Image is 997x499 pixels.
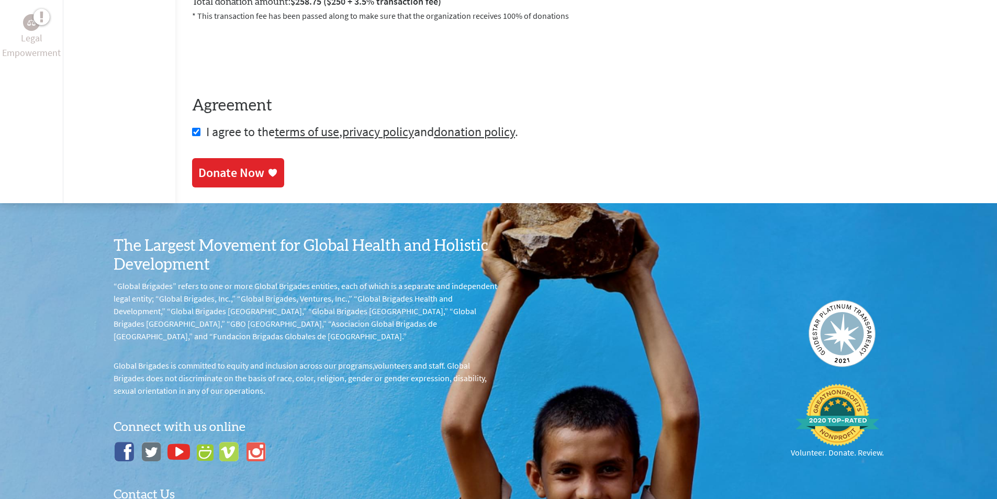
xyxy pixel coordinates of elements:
[23,14,40,31] div: Legal Empowerment
[796,384,879,447] img: 2020 Top-rated nonprofits and charities
[206,124,518,140] span: I agree to the , and .
[791,446,884,459] p: Volunteer. Donate. Review.
[434,124,515,140] a: donation policy
[192,35,351,75] iframe: reCAPTCHA
[791,384,884,459] a: Volunteer. Donate. Review.
[2,31,61,60] p: Legal Empowerment
[114,280,499,342] p: “Global Brigades” refers to one or more Global Brigades entities, each of which is a separate and...
[192,96,980,115] h4: Agreement
[809,300,876,367] img: Guidestar 2019
[2,14,61,60] a: Legal EmpowermentLegal Empowerment
[114,414,499,436] h4: Connect with us online
[114,359,499,397] p: Global Brigades is committed to equity and inclusion across our programs,volunteers and staff. Gl...
[114,237,499,274] h3: The Largest Movement for Global Health and Holistic Development
[192,9,980,22] p: * This transaction fee has been passed along to make sure that the organization receives 100% of ...
[192,158,284,187] a: Donate Now
[198,164,264,181] div: Donate Now
[275,124,339,140] a: terms of use
[27,19,36,26] img: Legal Empowerment
[342,124,414,140] a: privacy policy
[197,444,214,461] img: icon_smugmug.c8a20fed67501a237c1af5c9f669a5c5.png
